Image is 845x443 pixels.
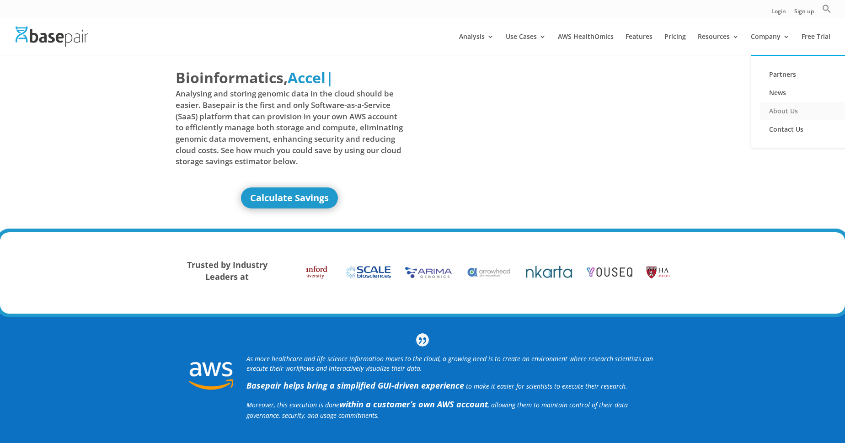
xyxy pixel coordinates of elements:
[626,33,652,55] a: Features
[176,67,288,88] span: Bioinformatics,
[822,4,831,18] a: Search Icon Link
[822,4,831,13] svg: Search
[246,400,628,420] span: Moreover, this execution is done , allowing them to maintain control of their data governance, se...
[246,380,464,391] strong: Basepair helps bring a simplified GUI-driven experience
[771,9,786,18] a: Login
[459,33,494,55] a: Analysis
[466,382,627,390] span: to make it easier for scientists to execute their research.
[16,27,88,46] img: Basepair
[698,33,739,55] a: Resources
[326,68,334,87] span: |
[669,377,834,432] iframe: Drift Widget Chat Controller
[339,399,488,410] b: within a customer’s own AWS account
[506,33,546,55] a: Use Cases
[794,9,814,18] a: Sign up
[288,68,326,87] span: Accel
[429,67,657,195] iframe: Basepair - NGS Analysis Simplified
[187,259,267,282] strong: Trusted by Industry Leaders at
[246,354,653,373] i: As more healthcare and life science information moves to the cloud, a growing need is to create a...
[802,33,830,55] a: Free Trial
[241,187,338,208] a: Calculate Savings
[664,33,686,55] a: Pricing
[751,33,790,55] a: Company
[558,33,614,55] a: AWS HealthOmics
[176,88,403,167] span: Analysing and storing genomic data in the cloud should be easier. Basepair is the first and only ...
